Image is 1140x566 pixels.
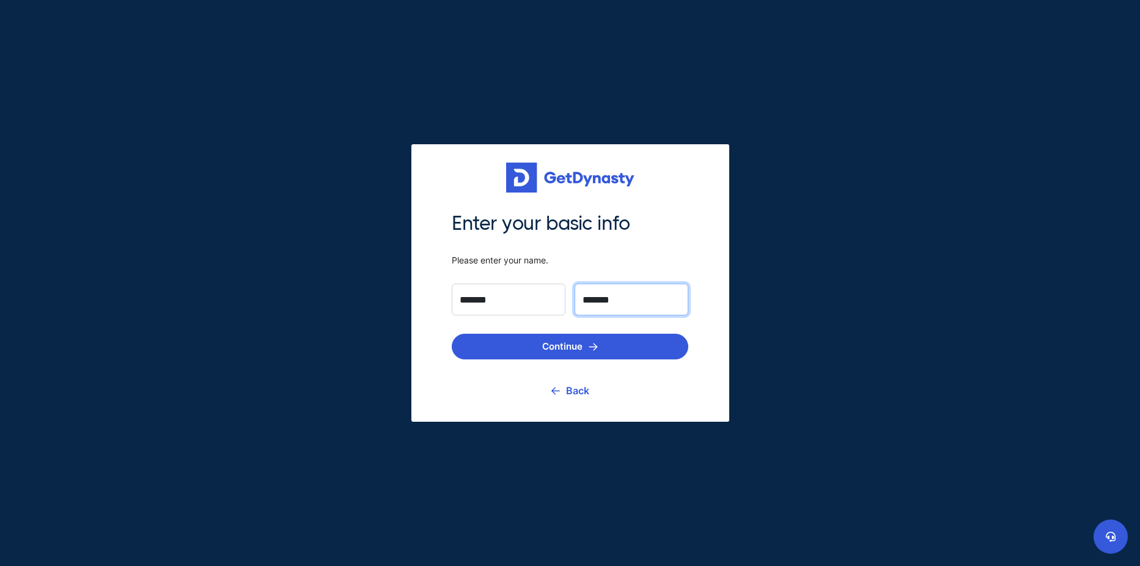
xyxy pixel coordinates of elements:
button: Continue [452,334,688,359]
a: Back [551,375,589,406]
span: Please enter your name. [452,255,688,266]
span: Enter your basic info [452,211,688,237]
img: Get started for free with Dynasty Trust Company [506,163,634,193]
img: go back icon [551,387,560,395]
